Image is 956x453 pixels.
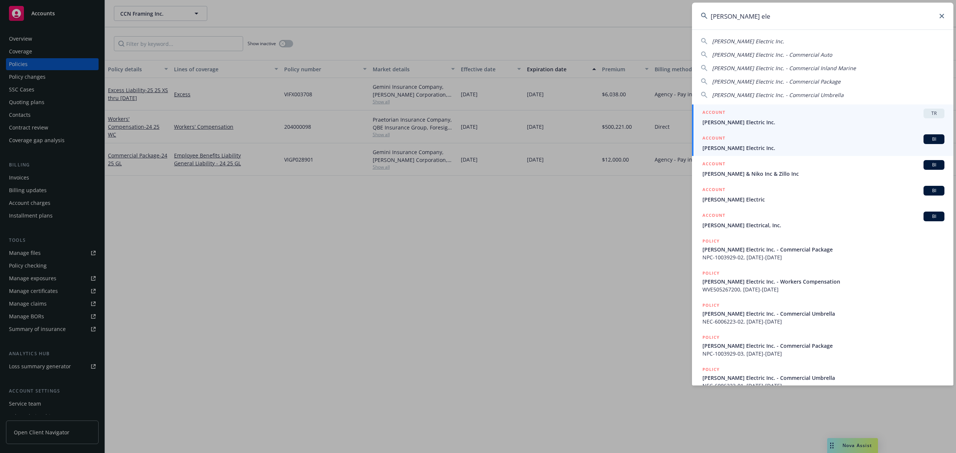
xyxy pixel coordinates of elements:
[702,269,720,277] h5: POLICY
[702,253,944,261] span: NPC-1003929-02, [DATE]-[DATE]
[712,65,856,72] span: [PERSON_NAME] Electric Inc. - Commercial Inland Marine
[926,162,941,168] span: BI
[692,130,953,156] a: ACCOUNTBI[PERSON_NAME] Electric Inc.
[712,51,832,58] span: [PERSON_NAME] Electric Inc. - Commercial Auto
[926,110,941,117] span: TR
[926,136,941,143] span: BI
[926,213,941,220] span: BI
[702,318,944,325] span: NEC-6006223-02, [DATE]-[DATE]
[702,118,944,126] span: [PERSON_NAME] Electric Inc.
[692,297,953,329] a: POLICY[PERSON_NAME] Electric Inc. - Commercial UmbrellaNEC-6006223-02, [DATE]-[DATE]
[702,144,944,152] span: [PERSON_NAME] Electric Inc.
[712,91,844,99] span: [PERSON_NAME] Electric Inc. - Commercial Umbrella
[692,207,953,233] a: ACCOUNTBI[PERSON_NAME] Electrical, Inc.
[702,170,944,178] span: [PERSON_NAME] & Niko Inc & Zillo Inc
[702,278,944,285] span: [PERSON_NAME] Electric Inc. - Workers Compensation
[702,237,720,245] h5: POLICY
[702,246,944,253] span: [PERSON_NAME] Electric Inc. - Commercial Package
[712,38,784,45] span: [PERSON_NAME] Electric Inc.
[702,285,944,293] span: WVE505267200, [DATE]-[DATE]
[926,187,941,194] span: BI
[702,134,725,143] h5: ACCOUNT
[702,350,944,357] span: NPC-1003929-03, [DATE]-[DATE]
[702,334,720,341] h5: POLICY
[702,212,725,221] h5: ACCOUNT
[712,78,841,85] span: [PERSON_NAME] Electric Inc. - Commercial Package
[692,329,953,362] a: POLICY[PERSON_NAME] Electric Inc. - Commercial PackageNPC-1003929-03, [DATE]-[DATE]
[702,186,725,195] h5: ACCOUNT
[692,3,953,29] input: Search...
[692,233,953,265] a: POLICY[PERSON_NAME] Electric Inc. - Commercial PackageNPC-1003929-02, [DATE]-[DATE]
[702,302,720,309] h5: POLICY
[702,109,725,118] h5: ACCOUNT
[702,221,944,229] span: [PERSON_NAME] Electrical, Inc.
[692,104,953,130] a: ACCOUNTTR[PERSON_NAME] Electric Inc.
[692,362,953,394] a: POLICY[PERSON_NAME] Electric Inc. - Commercial UmbrellaNEC-6006223-01, [DATE]-[DATE]
[702,374,944,382] span: [PERSON_NAME] Electric Inc. - Commercial Umbrella
[702,382,944,390] span: NEC-6006223-01, [DATE]-[DATE]
[702,342,944,350] span: [PERSON_NAME] Electric Inc. - Commercial Package
[692,265,953,297] a: POLICY[PERSON_NAME] Electric Inc. - Workers CompensationWVE505267200, [DATE]-[DATE]
[702,160,725,169] h5: ACCOUNT
[692,182,953,207] a: ACCOUNTBI[PERSON_NAME] Electric
[702,310,944,318] span: [PERSON_NAME] Electric Inc. - Commercial Umbrella
[702,196,944,203] span: [PERSON_NAME] Electric
[692,156,953,182] a: ACCOUNTBI[PERSON_NAME] & Niko Inc & Zillo Inc
[702,366,720,373] h5: POLICY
